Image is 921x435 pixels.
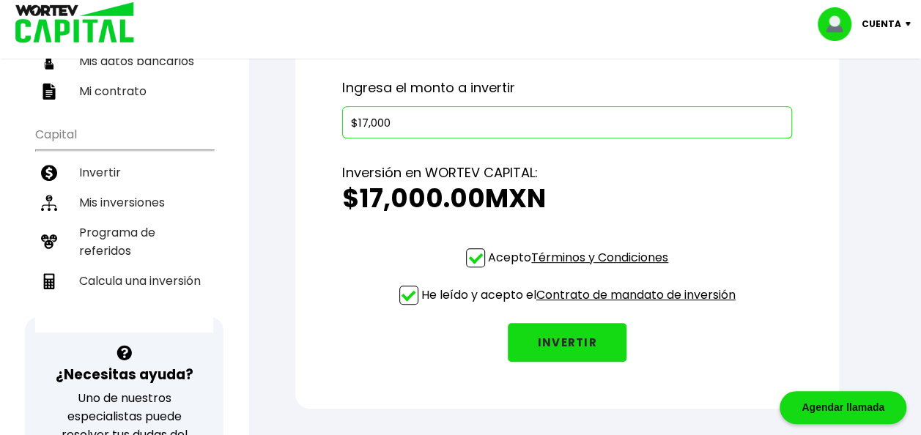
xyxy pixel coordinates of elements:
a: Mi contrato [35,76,213,106]
p: Ingresa el monto a invertir [342,77,792,99]
a: Mis datos bancarios [35,46,213,76]
a: Términos y Condiciones [531,249,668,266]
a: Invertir [35,157,213,187]
img: contrato-icon.f2db500c.svg [41,83,57,100]
p: Acepto [488,248,668,267]
button: INVERTIR [508,323,626,362]
a: Programa de referidos [35,218,213,266]
img: datos-icon.10cf9172.svg [41,53,57,70]
img: recomiendanos-icon.9b8e9327.svg [41,234,57,250]
h3: ¿Necesitas ayuda? [56,364,193,385]
a: Contrato de mandato de inversión [536,286,736,303]
img: invertir-icon.b3b967d7.svg [41,165,57,181]
p: Inversión en WORTEV CAPITAL: [342,162,792,184]
img: inversiones-icon.6695dc30.svg [41,195,57,211]
p: Cuenta [862,13,901,35]
h2: $17,000.00 MXN [342,184,792,213]
a: Mis inversiones [35,187,213,218]
a: Calcula una inversión [35,266,213,296]
img: profile-image [818,7,862,41]
div: Agendar llamada [780,391,906,424]
p: He leído y acepto el [421,286,736,304]
ul: Capital [35,118,213,332]
img: icon-down [901,22,921,26]
img: calculadora-icon.17d418c4.svg [41,273,57,289]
